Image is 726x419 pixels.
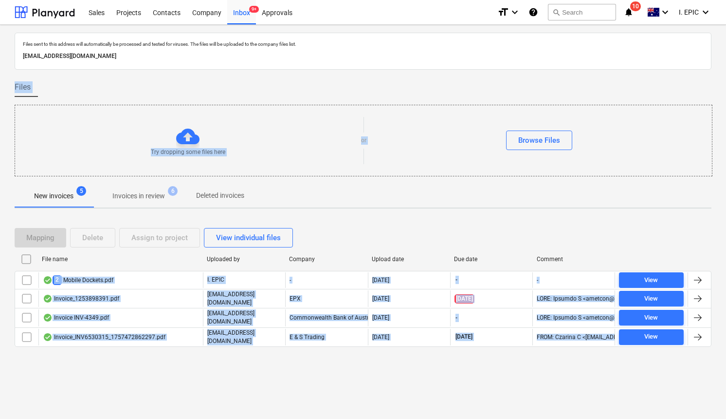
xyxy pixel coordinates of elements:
span: - [454,314,458,322]
div: View [644,293,658,305]
button: Search [548,4,616,20]
button: View [619,329,684,345]
div: View [644,275,658,286]
div: - [285,272,367,288]
div: Invoice_INV6530315_1757472862297.pdf [43,333,165,341]
div: Invoice INV-4349.pdf [43,314,109,322]
div: E & S Trading [285,329,367,345]
p: Deleted invoices [196,190,244,201]
div: Due date [454,256,528,263]
div: Company [289,256,363,263]
button: View individual files [204,228,293,248]
div: Invoice_1253898391.pdf [43,295,119,303]
div: View [644,331,658,343]
button: Browse Files [506,131,572,150]
div: Browse Files [518,134,560,147]
div: - [537,277,538,284]
i: Knowledge base [528,6,538,18]
div: OCR finished [43,295,53,303]
p: Try dropping some files here [151,148,225,156]
i: keyboard_arrow_down [659,6,671,18]
div: Mobile Dockets.pdf [43,275,113,285]
span: search [552,8,560,16]
p: or [361,136,366,145]
button: View [619,272,684,288]
span: 6 [168,186,178,196]
div: EPX [285,290,367,307]
div: [DATE] [372,334,389,341]
div: [DATE] [372,295,389,302]
span: 5 [76,186,86,196]
p: I. EPIC [207,276,224,284]
button: View [619,310,684,325]
iframe: Chat Widget [677,372,726,419]
p: Files sent to this address will automatically be processed and tested for viruses. The files will... [23,41,703,47]
p: [EMAIL_ADDRESS][DOMAIN_NAME] [207,290,281,307]
button: View [619,291,684,306]
p: [EMAIL_ADDRESS][DOMAIN_NAME] [23,51,703,61]
div: OCR finished [43,276,53,284]
div: [DATE] [372,314,389,321]
span: 10 [630,1,641,11]
span: Files [15,81,31,93]
i: notifications [624,6,634,18]
span: - [454,276,458,284]
div: OCR finished [43,333,53,341]
p: Invoices in review [112,191,165,201]
div: Upload date [372,256,446,263]
i: keyboard_arrow_down [700,6,711,18]
div: Uploaded by [207,256,281,263]
p: New invoices [34,191,73,201]
i: format_size [497,6,509,18]
div: Commonwealth Bank of Australia [285,309,367,326]
div: View individual files [216,231,281,244]
div: OCR finished [43,314,53,322]
span: [DATE] [454,294,474,304]
i: keyboard_arrow_down [509,6,521,18]
p: [EMAIL_ADDRESS][DOMAIN_NAME] [207,309,281,326]
div: Comment [537,256,611,263]
div: Try dropping some files hereorBrowse Files [15,105,712,176]
div: [DATE] [372,277,389,284]
p: [EMAIL_ADDRESS][DOMAIN_NAME] [207,329,281,345]
span: 2 [53,275,62,285]
span: [DATE] [454,333,473,341]
div: File name [42,256,199,263]
div: View [644,312,658,324]
span: I. EPIC [679,8,699,16]
span: 9+ [249,6,259,13]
